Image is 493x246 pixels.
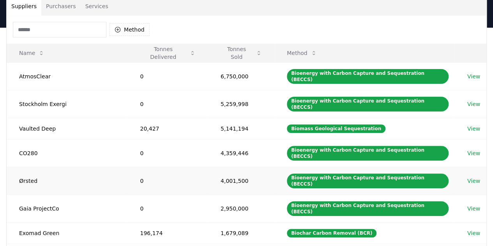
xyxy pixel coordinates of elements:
td: Gaia ProjectCo [7,195,127,222]
a: View [467,205,480,212]
td: 5,259,998 [208,90,274,118]
div: Biomass Geological Sequestration [287,124,385,133]
td: Vaulted Deep [7,118,127,139]
button: Method [281,45,323,61]
a: View [467,100,480,108]
td: 196,174 [127,222,208,244]
button: Name [13,45,51,61]
button: Method [110,23,150,36]
a: View [467,229,480,237]
td: 0 [127,195,208,222]
button: Tonnes Sold [214,45,268,61]
td: Stockholm Exergi [7,90,127,118]
td: 2,950,000 [208,195,274,222]
td: 1,679,089 [208,222,274,244]
button: Tonnes Delivered [134,45,201,61]
td: 4,359,446 [208,139,274,167]
td: CO280 [7,139,127,167]
td: Exomad Green [7,222,127,244]
td: 20,427 [127,118,208,139]
td: 6,750,000 [208,62,274,90]
td: 4,001,500 [208,167,274,195]
td: Ørsted [7,167,127,195]
td: 5,141,194 [208,118,274,139]
div: Bioenergy with Carbon Capture and Sequestration (BECCS) [287,146,449,161]
a: View [467,149,480,157]
a: View [467,125,480,133]
td: 0 [127,90,208,118]
div: Bioenergy with Carbon Capture and Sequestration (BECCS) [287,201,449,216]
div: Biochar Carbon Removal (BCR) [287,229,376,237]
td: 0 [127,167,208,195]
td: AtmosClear [7,62,127,90]
td: 0 [127,62,208,90]
a: View [467,73,480,80]
div: Bioenergy with Carbon Capture and Sequestration (BECCS) [287,69,449,84]
td: 0 [127,139,208,167]
a: View [467,177,480,185]
div: Bioenergy with Carbon Capture and Sequestration (BECCS) [287,173,449,188]
div: Bioenergy with Carbon Capture and Sequestration (BECCS) [287,97,449,111]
